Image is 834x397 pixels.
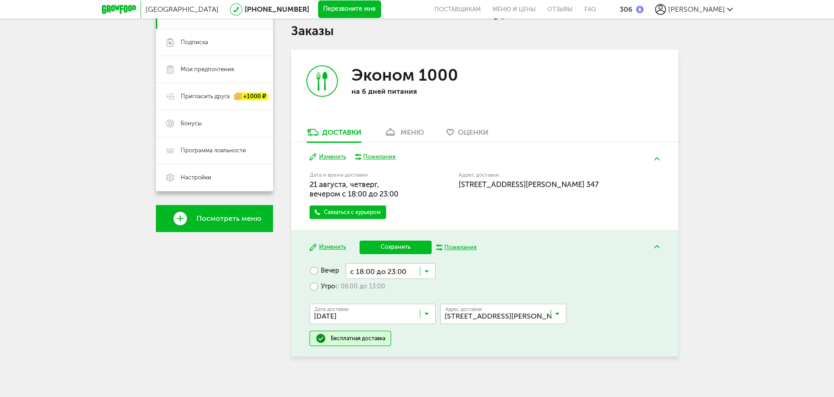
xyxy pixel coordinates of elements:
[181,92,230,100] span: Пригласить друга
[234,93,269,100] div: +1000 ₽
[181,38,208,46] span: Подписка
[351,65,458,85] h3: Эконом 1000
[654,157,660,160] img: arrow-up-green.5eb5f82.svg
[458,128,488,137] span: Оценки
[310,263,339,279] label: Вечер
[351,87,469,96] p: на 6 дней питания
[181,146,246,155] span: Программа лояльности
[355,153,396,161] button: Пожелания
[379,128,428,142] a: меню
[310,153,346,161] button: Изменить
[146,5,219,14] span: [GEOGRAPHIC_DATA]
[245,5,309,14] a: [PHONE_NUMBER]
[291,25,679,37] h1: Заказы
[335,283,385,291] span: с 06:00 до 13:00
[315,333,326,344] img: done.51a953a.svg
[310,180,398,198] span: 21 августа, четверг, вечером c 18:00 до 23:00
[156,110,273,137] a: Бонусы
[445,307,482,312] span: Адрес доставки
[331,335,385,342] div: Бесплатная доставка
[314,307,349,312] span: Дата доставки
[636,6,643,13] img: bonus_b.cdccf46.png
[620,5,633,14] div: 306
[156,205,273,232] a: Посмотреть меню
[363,153,396,161] div: Пожелания
[310,243,346,251] button: Изменить
[668,5,725,14] span: [PERSON_NAME]
[322,128,361,137] div: Доставки
[436,243,477,251] button: Пожелания
[302,128,366,142] a: Доставки
[156,29,273,56] a: Подписка
[318,0,381,18] button: Перезвоните мне
[156,164,273,191] a: Настройки
[310,173,413,178] label: Дата и время доставки
[181,173,211,182] span: Настройки
[442,128,493,142] a: Оценки
[181,65,234,73] span: Мои предпочтения
[181,119,202,128] span: Бонусы
[459,173,627,178] label: Адрес доставки
[401,128,424,137] div: меню
[156,56,273,83] a: Мои предпочтения
[444,243,477,251] div: Пожелания
[310,205,386,219] a: Связаться с курьером
[310,279,385,295] label: Утро
[156,83,273,110] a: Пригласить друга +1000 ₽
[654,245,660,248] img: arrow-up-green.5eb5f82.svg
[459,180,599,189] span: [STREET_ADDRESS][PERSON_NAME] 347
[196,214,261,223] span: Посмотреть меню
[360,241,432,254] button: Сохранить
[156,137,273,164] a: Программа лояльности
